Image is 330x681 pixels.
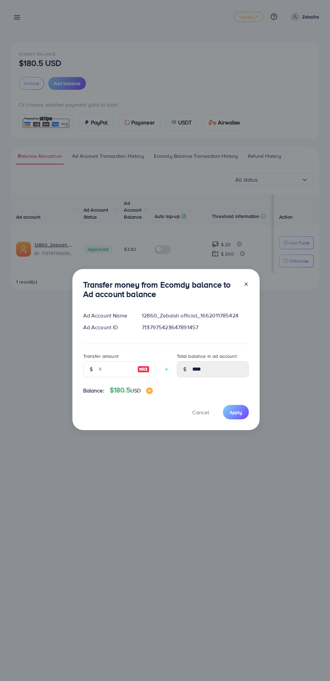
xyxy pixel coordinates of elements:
label: Transfer amount [83,353,119,360]
div: 12860_Zebaish official_1662011785424 [136,312,254,319]
div: Ad Account Name [78,312,137,319]
h4: $180.5 [110,386,153,394]
button: Apply [223,405,249,419]
iframe: Chat [301,651,325,676]
span: Cancel [192,409,209,416]
img: image [137,365,150,373]
span: Balance: [83,387,104,394]
button: Cancel [184,405,218,419]
div: 7137975423647891457 [136,324,254,331]
span: USD [130,387,141,394]
label: Total balance in ad account [177,353,237,360]
h3: Transfer money from Ecomdy balance to Ad account balance [83,280,238,299]
div: Ad Account ID [78,324,137,331]
span: Apply [230,409,242,416]
img: image [146,387,153,394]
